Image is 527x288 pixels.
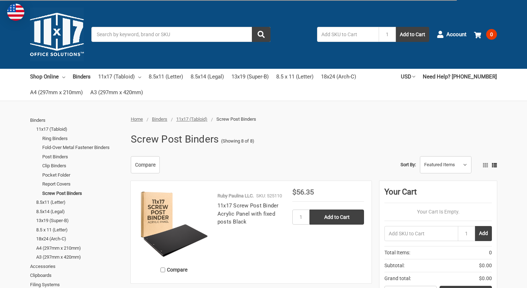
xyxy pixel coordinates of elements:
[446,30,466,39] span: Account
[42,189,123,198] a: Screw Post Binders
[152,116,167,122] a: Binders
[489,249,492,256] span: 0
[221,138,254,145] span: (Showing 8 of 8)
[131,156,160,173] a: Compare
[42,179,123,189] a: Report Covers
[317,27,379,42] input: Add SKU to Cart
[217,192,254,200] p: Ruby Paulina LLC.
[7,4,24,21] img: duty and tax information for United States
[437,25,466,44] a: Account
[384,226,458,241] input: Add SKU to Cart
[475,226,492,241] button: Add
[131,116,143,122] a: Home
[30,8,84,61] img: 11x17.com
[486,29,497,40] span: 0
[468,269,527,288] iframe: Google Customer Reviews
[138,188,210,260] img: 11x17 Screw Post Binder Acrylic Panel with fixed posts Black
[131,130,219,149] h1: Screw Post Binders
[36,244,123,253] a: A4 (297mm x 210mm)
[161,268,165,272] input: Compare
[42,134,123,143] a: Ring Binders
[36,207,123,216] a: 8.5x14 (Legal)
[30,85,83,100] a: A4 (297mm x 210mm)
[384,186,492,203] div: Your Cart
[36,216,123,225] a: 13x19 (Super-B)
[310,210,364,225] input: Add to Cart
[98,69,141,85] a: 11x17 (Tabloid)
[138,264,210,276] label: Compare
[384,249,410,256] span: Total Items:
[30,271,123,280] a: Clipboards
[384,275,411,282] span: Grand total:
[149,69,183,85] a: 8.5x11 (Letter)
[42,171,123,180] a: Pocket Folder
[91,27,270,42] input: Search by keyword, brand or SKU
[176,116,207,122] a: 11x17 (Tabloid)
[36,198,123,207] a: 8.5x11 (Letter)
[401,159,416,170] label: Sort By:
[36,234,123,244] a: 18x24 (Arch-C)
[30,262,123,271] a: Accessories
[42,161,123,171] a: Clip Binders
[321,69,356,85] a: 18x24 (Arch-C)
[231,69,269,85] a: 13x19 (Super-B)
[191,69,224,85] a: 8.5x14 (Legal)
[30,69,65,85] a: Shop Online
[292,188,314,196] span: $56.35
[396,27,429,42] button: Add to Cart
[42,152,123,162] a: Post Binders
[479,262,492,269] span: $0.00
[423,69,497,85] a: Need Help? [PHONE_NUMBER]
[36,225,123,235] a: 8.5 x 11 (Letter)
[384,208,492,216] p: Your Cart Is Empty.
[36,125,123,134] a: 11x17 (Tabloid)
[474,25,497,44] a: 0
[276,69,313,85] a: 8.5 x 11 (Letter)
[384,262,404,269] span: Subtotal:
[30,116,123,125] a: Binders
[217,202,279,225] a: 11x17 Screw Post Binder Acrylic Panel with fixed posts Black
[401,69,415,85] a: USD
[73,69,91,85] a: Binders
[216,116,256,122] span: Screw Post Binders
[256,192,282,200] p: SKU: 525110
[90,85,143,100] a: A3 (297mm x 420mm)
[36,253,123,262] a: A3 (297mm x 420mm)
[42,143,123,152] a: Fold-Over Metal Fastener Binders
